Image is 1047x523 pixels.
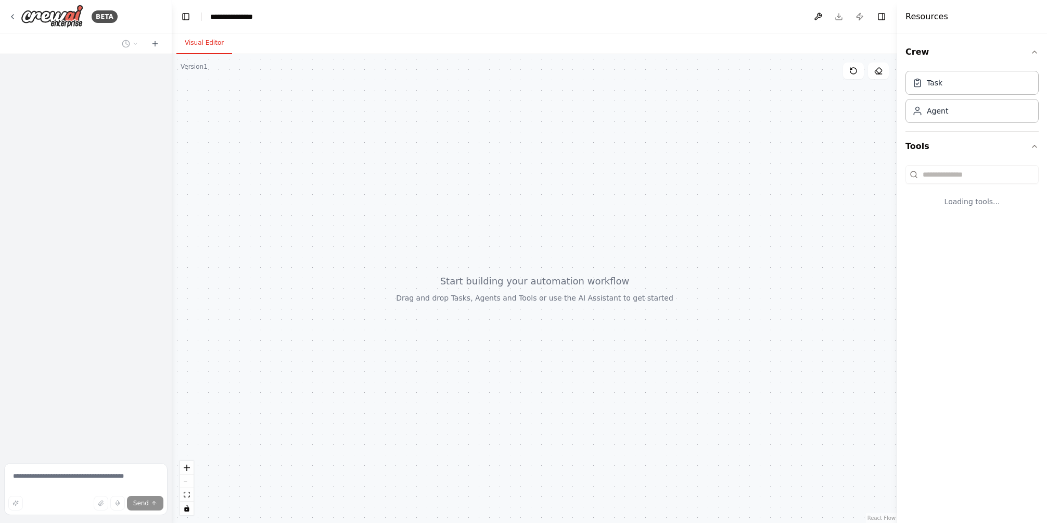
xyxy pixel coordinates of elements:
button: Improve this prompt [8,496,23,510]
a: React Flow attribution [867,515,896,521]
div: Loading tools... [905,188,1039,215]
button: zoom out [180,475,194,488]
button: Send [127,496,163,510]
button: fit view [180,488,194,502]
div: React Flow controls [180,461,194,515]
button: Upload files [94,496,108,510]
div: Agent [927,106,948,116]
button: toggle interactivity [180,502,194,515]
img: Logo [21,5,83,28]
span: Send [133,499,149,507]
div: Task [927,78,942,88]
button: Hide left sidebar [178,9,193,24]
div: Version 1 [181,63,208,71]
button: Start a new chat [147,38,163,50]
button: Switch to previous chat [118,38,143,50]
div: Tools [905,161,1039,223]
button: Visual Editor [176,32,232,54]
button: Click to speak your automation idea [110,496,125,510]
nav: breadcrumb [210,11,253,22]
button: Crew [905,38,1039,67]
div: Crew [905,67,1039,131]
h4: Resources [905,10,948,23]
div: BETA [92,10,118,23]
button: Tools [905,132,1039,161]
button: zoom in [180,461,194,475]
button: Hide right sidebar [874,9,889,24]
